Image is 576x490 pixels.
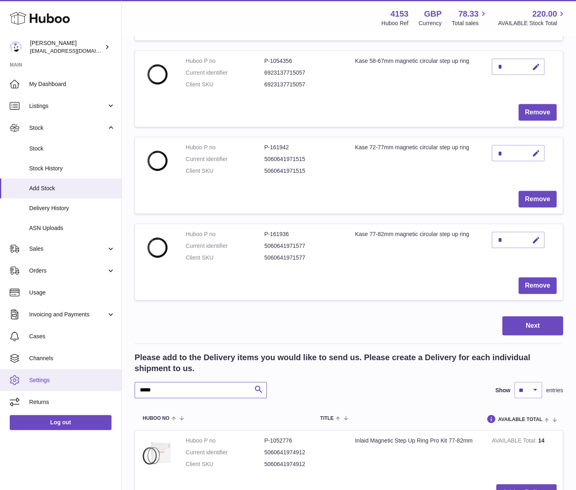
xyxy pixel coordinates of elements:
[29,145,115,153] span: Stock
[29,185,115,192] span: Add Stock
[264,143,343,151] dd: P-161942
[492,437,538,445] strong: AVAILABLE Total
[264,254,343,261] dd: 5060641971577
[264,167,343,174] dd: 5060641971515
[264,69,343,76] dd: 6923137715057
[186,143,264,151] dt: Huboo P no
[518,104,557,120] button: Remove
[29,311,107,318] span: Invoicing and Payments
[29,204,115,212] span: Delivery History
[264,57,343,64] dd: P-1054356
[186,460,264,468] dt: Client SKU
[186,80,264,88] dt: Client SKU
[264,460,343,468] dd: 5060641974912
[349,224,486,271] td: Kase 77-82mm magnetic circular step up ring
[495,386,510,394] label: Show
[186,448,264,456] dt: Current identifier
[143,415,169,421] span: Huboo no
[29,289,115,297] span: Usage
[29,165,115,172] span: Stock History
[186,242,264,249] dt: Current identifier
[186,230,264,238] dt: Huboo P no
[30,39,103,55] div: [PERSON_NAME]
[381,19,409,27] div: Huboo Ref
[10,415,111,430] a: Log out
[532,9,557,19] span: 220.00
[186,167,264,174] dt: Client SKU
[390,9,409,19] strong: 4153
[349,430,486,478] td: Inlaid Magnetic Step Up Ring Pro Kit 77-82mm
[29,267,107,275] span: Orders
[498,9,566,27] a: 220.00 AVAILABLE Stock Total
[141,230,173,262] img: Kase 77-82mm magnetic circular step up ring
[349,137,486,185] td: Kase 72-77mm magnetic circular step up ring
[135,352,563,374] h2: Please add to the Delivery items you would like to send us. Please create a Delivery for each ind...
[29,80,115,88] span: My Dashboard
[264,448,343,456] dd: 5060641974912
[186,69,264,76] dt: Current identifier
[264,230,343,238] dd: P-161936
[141,143,173,176] img: Kase 72-77mm magnetic circular step up ring
[29,333,115,340] span: Cases
[29,224,115,232] span: ASN Uploads
[10,41,22,53] img: sales@kasefilters.com
[498,19,566,27] span: AVAILABLE Stock Total
[186,254,264,261] dt: Client SKU
[452,9,488,27] a: 78.33 Total sales
[29,398,115,406] span: Returns
[264,155,343,163] dd: 5060641971515
[141,57,173,89] img: Kase 58-67mm magnetic circular step up ring
[419,19,442,27] div: Currency
[29,124,107,132] span: Stock
[486,430,563,478] td: 14
[186,57,264,64] dt: Huboo P no
[29,102,107,110] span: Listings
[30,47,119,54] span: [EMAIL_ADDRESS][DOMAIN_NAME]
[141,436,173,469] img: Inlaid Magnetic Step Up Ring Pro Kit 77-82mm
[29,376,115,384] span: Settings
[502,316,563,335] button: Next
[186,155,264,163] dt: Current identifier
[452,19,488,27] span: Total sales
[518,277,557,294] button: Remove
[29,355,115,362] span: Channels
[498,417,542,422] span: AVAILABLE Total
[264,80,343,88] dd: 6923137715057
[349,51,486,98] td: Kase 58-67mm magnetic circular step up ring
[424,9,441,19] strong: GBP
[546,386,563,394] span: entries
[518,191,557,207] button: Remove
[29,245,107,253] span: Sales
[264,436,343,444] dd: P-1052776
[320,415,334,421] span: Title
[458,9,478,19] span: 78.33
[186,436,264,444] dt: Huboo P no
[264,242,343,249] dd: 5060641971577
